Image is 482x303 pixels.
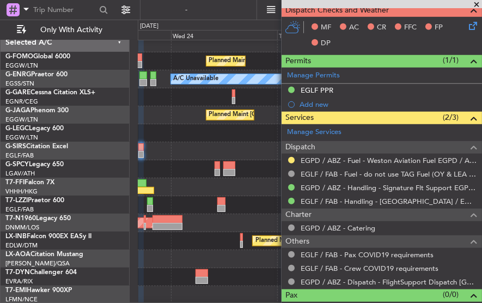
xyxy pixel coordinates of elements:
a: LGAV/ATH [5,169,35,178]
span: T7-FFI [5,179,25,186]
span: CR [377,22,386,33]
a: LX-AOACitation Mustang [5,251,83,258]
span: T7-DYN [5,269,30,276]
a: G-LEGCLegacy 600 [5,125,64,132]
a: VHHH/HKG [5,187,38,196]
a: EGLF / FAB - Fuel - do not use TAG Fuel (OY & LEA only) EGLF / FAB [301,169,477,179]
a: T7-FFIFalcon 7X [5,179,54,186]
a: EGLF / FAB - Handling - [GEOGRAPHIC_DATA] / EGLF / FAB [301,197,477,206]
a: Manage Services [287,127,341,138]
a: LX-INBFalcon 900EX EASy II [5,233,91,240]
a: T7-N1960Legacy 650 [5,215,71,222]
span: G-ENRG [5,71,31,78]
span: T7-EMI [5,287,27,294]
span: (0/0) [443,289,459,300]
span: FP [435,22,443,33]
a: G-ENRGPraetor 600 [5,71,68,78]
div: [DATE] [140,22,158,31]
a: Manage Permits [287,70,340,81]
span: T7-N1960 [5,215,36,222]
span: Permits [285,55,311,68]
div: Thu 25 [277,30,383,40]
a: EGPD / ABZ - Dispatch - FlightSupport Dispatch [GEOGRAPHIC_DATA] [301,277,477,287]
div: Planned Maint [GEOGRAPHIC_DATA] ([GEOGRAPHIC_DATA]) [255,233,427,249]
a: G-JAGAPhenom 300 [5,107,69,114]
a: EGPD / ABZ - Fuel - Weston Aviation Fuel EGPD / ABZ [301,156,477,165]
span: Dispatch Checks and Weather [285,4,389,17]
span: FFC [404,22,417,33]
span: G-SPCY [5,161,29,168]
div: Planned Maint [GEOGRAPHIC_DATA] ([GEOGRAPHIC_DATA]) [209,107,381,123]
a: G-SIRSCitation Excel [5,143,68,150]
div: Planned Maint [GEOGRAPHIC_DATA] ([GEOGRAPHIC_DATA]) [209,53,381,69]
span: LX-AOA [5,251,30,258]
span: (1/1) [443,54,459,66]
a: EGPD / ABZ - Handling - Signature Flt Support EGPD / ABZ [301,183,477,192]
span: Others [285,235,309,248]
span: G-GARE [5,89,30,96]
a: EGNR/CEG [5,98,38,106]
span: G-SIRS [5,143,26,150]
span: T7-LZZI [5,197,28,204]
a: EGGW/LTN [5,62,38,70]
div: A/C Unavailable [174,71,219,87]
div: EGLF PPR [301,86,333,95]
a: T7-DYNChallenger 604 [5,269,77,276]
a: EGLF/FAB [5,205,34,214]
span: Services [285,112,314,124]
a: EGGW/LTN [5,134,38,142]
span: Dispatch [285,141,315,154]
span: G-LEGC [5,125,29,132]
a: G-GARECessna Citation XLS+ [5,89,95,96]
div: Wed 24 [171,30,277,40]
div: Add new [300,100,477,109]
span: G-FOMO [5,53,33,60]
a: EGGW/LTN [5,116,38,124]
a: EVRA/RIX [5,277,33,286]
a: EGSS/STN [5,80,34,88]
span: LX-INB [5,233,27,240]
span: G-JAGA [5,107,30,114]
a: T7-LZZIPraetor 600 [5,197,64,204]
span: Only With Activity [28,26,115,34]
button: Only With Activity [12,21,118,39]
span: Pax [285,289,297,302]
a: G-FOMOGlobal 6000 [5,53,70,60]
a: G-SPCYLegacy 650 [5,161,64,168]
input: Trip Number [33,2,96,18]
span: (2/3) [443,112,459,123]
span: Charter [285,209,312,221]
a: EGLF / FAB - Pax COVID19 requirements [301,250,434,259]
a: EGLF/FAB [5,152,34,160]
span: DP [321,38,331,49]
a: EDLW/DTM [5,241,38,250]
a: [PERSON_NAME]/QSA [5,259,70,268]
a: T7-EMIHawker 900XP [5,287,72,294]
span: AC [349,22,359,33]
a: EGLF / FAB - Crew COVID19 requirements [301,264,438,273]
a: EGPD / ABZ - Catering [301,223,375,233]
span: MF [321,22,331,33]
a: DNMM/LOS [5,223,39,232]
